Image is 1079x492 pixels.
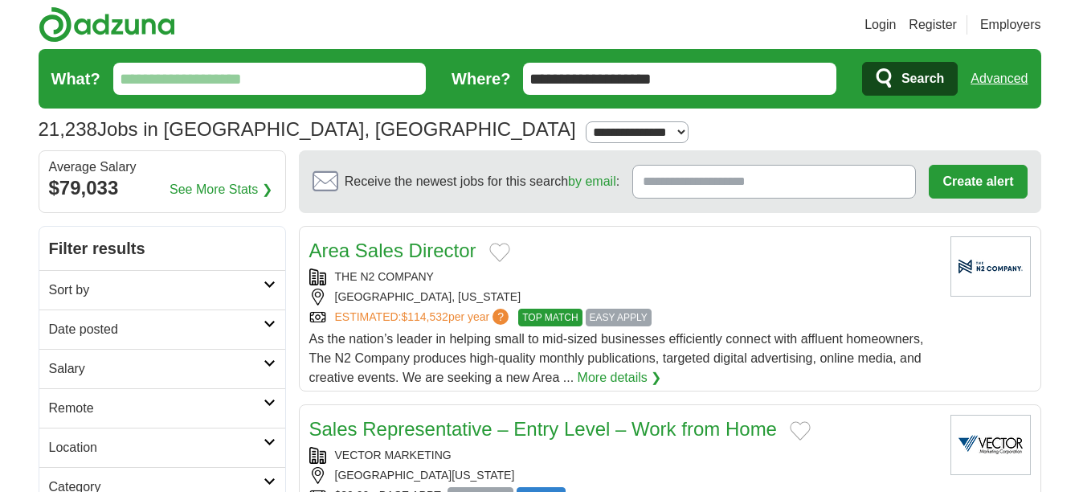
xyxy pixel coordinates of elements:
[39,388,285,428] a: Remote
[49,399,264,418] h2: Remote
[586,309,652,326] span: EASY APPLY
[862,62,958,96] button: Search
[950,236,1031,297] img: Company logo
[950,415,1031,475] img: Vector Marketing logo
[864,15,896,35] a: Login
[39,428,285,467] a: Location
[578,368,662,387] a: More details ❯
[929,165,1027,199] button: Create alert
[309,240,476,261] a: Area Sales Director
[335,309,513,326] a: ESTIMATED:$114,532per year?
[901,63,944,95] span: Search
[489,243,510,262] button: Add to favorite jobs
[790,421,811,441] button: Add to favorite jobs
[49,320,264,339] h2: Date posted
[492,309,509,325] span: ?
[452,67,510,91] label: Where?
[345,172,619,191] span: Receive the newest jobs for this search :
[309,269,938,285] div: THE N2 COMPANY
[980,15,1041,35] a: Employers
[335,449,452,461] a: VECTOR MARKETING
[39,227,285,270] h2: Filter results
[49,281,264,300] h2: Sort by
[401,310,448,323] span: $114,532
[170,180,272,199] a: See More Stats ❯
[39,310,285,349] a: Date posted
[309,289,938,305] div: [GEOGRAPHIC_DATA], [US_STATE]
[49,161,276,174] div: Average Salary
[909,15,957,35] a: Register
[39,349,285,388] a: Salary
[568,174,616,188] a: by email
[49,174,276,203] div: $79,033
[971,63,1028,95] a: Advanced
[51,67,100,91] label: What?
[309,418,777,440] a: Sales Representative – Entry Level – Work from Home
[49,359,264,379] h2: Salary
[518,309,582,326] span: TOP MATCH
[39,115,97,144] span: 21,238
[39,270,285,310] a: Sort by
[309,332,924,384] span: As the nation’s leader in helping small to mid-sized businesses efficiently connect with affluent...
[309,467,938,484] div: [GEOGRAPHIC_DATA][US_STATE]
[49,438,264,457] h2: Location
[39,118,576,140] h1: Jobs in [GEOGRAPHIC_DATA], [GEOGRAPHIC_DATA]
[39,6,175,43] img: Adzuna logo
